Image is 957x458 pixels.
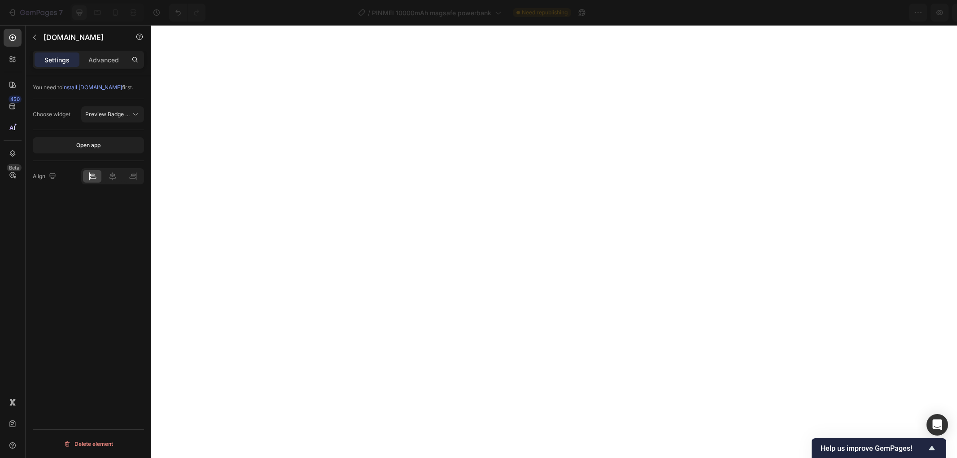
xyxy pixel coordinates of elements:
[44,55,70,65] p: Settings
[9,96,22,103] div: 450
[88,55,119,65] p: Advanced
[76,141,101,149] div: Open app
[33,83,144,92] div: You need to first.
[774,4,861,22] button: 1 product assigned
[59,7,63,18] p: 7
[926,414,948,436] div: Open Intercom Messenger
[81,106,144,122] button: Preview Badge (Stars)
[905,8,927,17] div: Publish
[864,4,894,22] button: Save
[821,443,937,454] button: Show survey - Help us improve GemPages!
[522,9,568,17] span: Need republishing
[872,9,887,17] span: Save
[64,439,113,449] div: Delete element
[33,170,58,183] div: Align
[368,8,370,17] span: /
[33,137,144,153] button: Open app
[62,84,122,91] span: install [DOMAIN_NAME]
[169,4,205,22] div: Undo/Redo
[897,4,935,22] button: Publish
[372,8,491,17] span: PINMEI 10000mAh magsafe powerbank
[782,8,840,17] span: 1 product assigned
[821,444,926,453] span: Help us improve GemPages!
[4,4,67,22] button: 7
[7,164,22,171] div: Beta
[44,32,120,43] p: Judge.me
[33,110,70,118] div: Choose widget
[85,111,142,118] span: Preview Badge (Stars)
[33,437,144,451] button: Delete element
[151,25,957,458] iframe: Design area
